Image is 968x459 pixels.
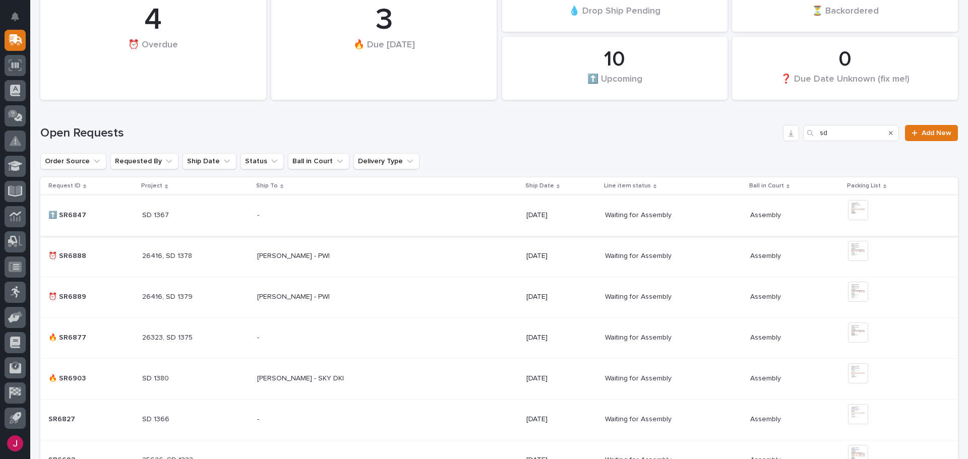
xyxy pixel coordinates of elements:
[142,250,194,260] p: 26416, SD 1378
[605,209,674,220] p: Waiting for Assembly
[110,153,178,169] button: Requested By
[526,252,597,260] p: [DATE]
[141,180,162,191] p: Project
[749,73,941,94] div: ❓ Due Date Unknown (fix me!)
[142,413,171,424] p: SD 1366
[605,291,674,301] p: Waiting for Assembly
[5,6,26,27] button: Notifications
[48,413,77,424] p: SR6827
[605,413,674,424] p: Waiting for Assembly
[526,415,597,424] p: [DATE]
[40,399,958,440] tr: SR6827SR6827 SD 1366SD 1366 -- [DATE]Waiting for AssemblyWaiting for Assembly AssemblyAssembly
[922,129,951,137] span: Add New
[40,358,958,399] tr: 🔥 SR6903🔥 SR6903 SD 1380SD 1380 [PERSON_NAME] - SKY DKI[PERSON_NAME] - SKY DKI [DATE]Waiting for ...
[48,291,88,301] p: ⏰ SR6889
[288,39,480,71] div: 🔥 Due [DATE]
[288,153,349,169] button: Ball in Court
[526,374,597,383] p: [DATE]
[750,332,783,342] p: Assembly
[749,5,941,26] div: ⏳ Backordered
[353,153,419,169] button: Delivery Type
[905,125,958,141] a: Add New
[750,209,783,220] p: Assembly
[142,209,171,220] p: SD 1367
[257,372,346,383] p: [PERSON_NAME] - SKY DKI
[40,153,106,169] button: Order Source
[288,2,480,38] div: 3
[750,250,783,260] p: Assembly
[257,250,332,260] p: [PERSON_NAME] - PWI
[5,433,26,454] button: users-avatar
[48,372,88,383] p: 🔥 SR6903
[48,180,81,191] p: Request ID
[525,180,554,191] p: Ship Date
[40,317,958,358] tr: 🔥 SR6877🔥 SR6877 26323, SD 137526323, SD 1375 -- [DATE]Waiting for AssemblyWaiting for Assembly A...
[48,250,88,260] p: ⏰ SR6888
[240,153,284,169] button: Status
[750,372,783,383] p: Assembly
[803,125,899,141] input: Search
[750,413,783,424] p: Assembly
[257,332,261,342] p: -
[847,180,881,191] p: Packing List
[526,293,597,301] p: [DATE]
[40,195,958,236] tr: ⬆️ SR6847⬆️ SR6847 SD 1367SD 1367 -- [DATE]Waiting for AssemblyWaiting for Assembly AssemblyAssembly
[256,180,278,191] p: Ship To
[605,250,674,260] p: Waiting for Assembly
[526,211,597,220] p: [DATE]
[48,209,88,220] p: ⬆️ SR6847
[40,126,779,141] h1: Open Requests
[40,236,958,277] tr: ⏰ SR6888⏰ SR6888 26416, SD 137826416, SD 1378 [PERSON_NAME] - PWI[PERSON_NAME] - PWI [DATE]Waitin...
[183,153,236,169] button: Ship Date
[40,277,958,317] tr: ⏰ SR6889⏰ SR6889 26416, SD 137926416, SD 1379 [PERSON_NAME] - PWI[PERSON_NAME] - PWI [DATE]Waitin...
[604,180,651,191] p: Line item status
[142,332,195,342] p: 26323, SD 1375
[605,332,674,342] p: Waiting for Assembly
[519,73,711,94] div: ⬆️ Upcoming
[13,12,26,28] div: Notifications
[142,291,195,301] p: 26416, SD 1379
[57,39,249,71] div: ⏰ Overdue
[749,47,941,72] div: 0
[526,334,597,342] p: [DATE]
[749,180,784,191] p: Ball in Court
[257,209,261,220] p: -
[519,5,711,26] div: 💧 Drop Ship Pending
[257,291,332,301] p: [PERSON_NAME] - PWI
[605,372,674,383] p: Waiting for Assembly
[519,47,711,72] div: 10
[48,332,88,342] p: 🔥 SR6877
[57,2,249,38] div: 4
[257,413,261,424] p: -
[750,291,783,301] p: Assembly
[142,372,171,383] p: SD 1380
